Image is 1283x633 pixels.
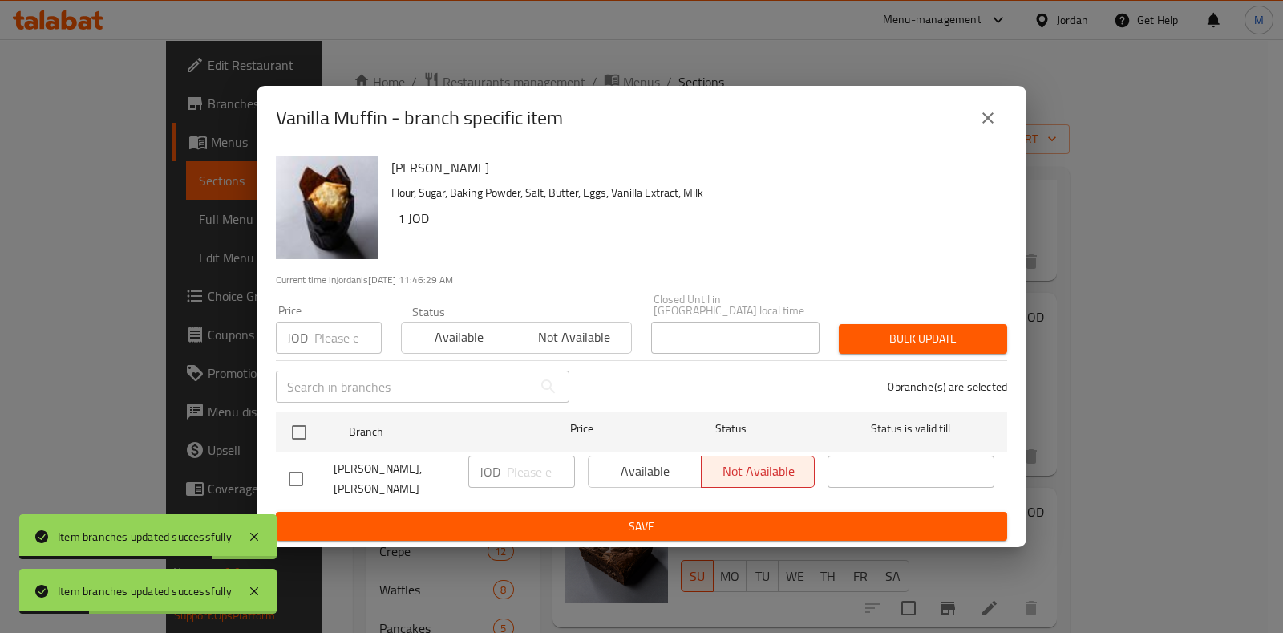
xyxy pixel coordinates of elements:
[58,582,232,600] div: Item branches updated successfully
[408,326,510,349] span: Available
[401,322,516,354] button: Available
[276,105,563,131] h2: Vanilla Muffin - branch specific item
[58,528,232,546] div: Item branches updated successfully
[334,459,455,499] span: [PERSON_NAME], [PERSON_NAME]
[276,156,378,259] img: Vanilla Muffin
[969,99,1007,137] button: close
[523,326,625,349] span: Not available
[507,456,575,488] input: Please enter price
[287,328,308,347] p: JOD
[528,419,635,439] span: Price
[888,379,1007,395] p: 0 branche(s) are selected
[276,512,1007,542] button: Save
[314,322,382,354] input: Please enter price
[839,324,1007,354] button: Bulk update
[289,517,994,537] span: Save
[480,462,500,481] p: JOD
[648,419,815,439] span: Status
[391,156,994,179] h6: [PERSON_NAME]
[828,419,994,439] span: Status is valid till
[349,422,516,442] span: Branch
[276,273,1007,287] p: Current time in Jordan is [DATE] 11:46:29 AM
[398,207,994,229] h6: 1 JOD
[516,322,631,354] button: Not available
[276,371,532,403] input: Search in branches
[852,329,994,349] span: Bulk update
[391,183,994,203] p: Flour, Sugar, Baking Powder, Salt, Butter, Eggs, Vanilla Extract, Milk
